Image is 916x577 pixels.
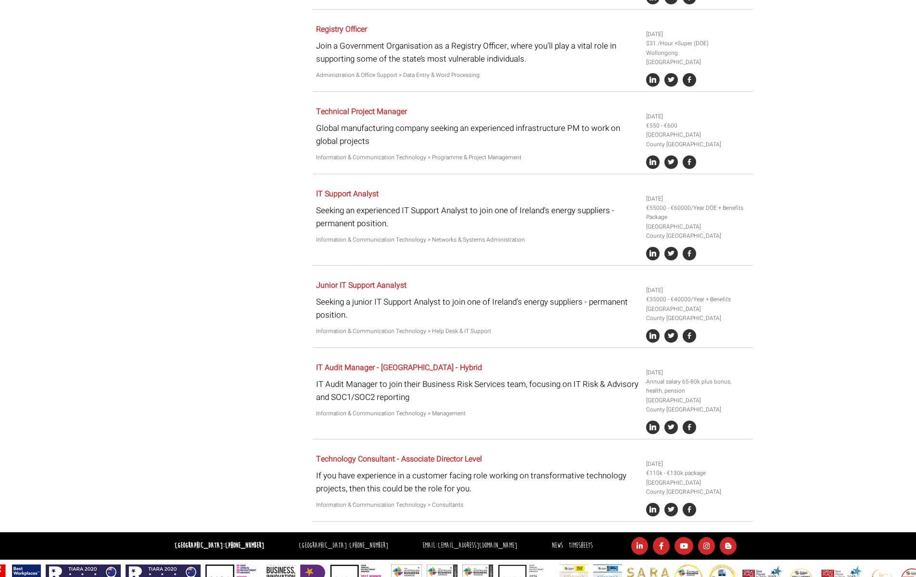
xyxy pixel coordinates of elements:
[316,188,379,200] a: IT Support Analyst
[316,122,639,148] p: Global manufacturing company seeking an experienced infrastructure PM to work on global projects
[569,541,593,550] a: Timesheets
[316,469,639,495] p: If you have experience in a customer facing role working on transformative technology projects, t...
[552,541,563,550] a: News
[316,39,639,65] p: Join a Government Organisation as a Registry Officer, where you’ll play a vital role in supportin...
[316,362,482,373] a: IT Audit Manager - [GEOGRAPHIC_DATA] - Hybrid
[420,539,520,553] li: Email:
[349,541,388,550] a: [PHONE_NUMBER]
[646,377,749,396] li: Annual salary 65-80k plus bonus, health, pension
[646,478,749,497] li: [GEOGRAPHIC_DATA] County [GEOGRAPHIC_DATA]
[316,153,639,162] p: Information & Communication Technology > Programme & Project Management
[316,280,407,291] a: Junior IT Support Aanalyst
[646,460,749,469] li: [DATE]
[316,71,639,80] p: Administration & Office Support > Data Entry & Word Processing
[646,49,749,67] li: Wollongong [GEOGRAPHIC_DATA]
[646,295,749,304] li: €35000 - €40000/Year + Benefits
[316,327,639,336] p: Information & Communication Technology > Help Desk & IT Support
[296,539,391,553] li: [GEOGRAPHIC_DATA]:
[316,106,407,117] a: Technical Project Manager
[646,222,749,241] li: [GEOGRAPHIC_DATA] County [GEOGRAPHIC_DATA]
[646,286,749,295] li: [DATE]
[646,469,749,478] li: €110k - €130k package
[316,453,482,465] a: Technology Consultant - Associate Director Level
[646,130,749,149] li: [GEOGRAPHIC_DATA] County [GEOGRAPHIC_DATA]
[316,295,639,321] p: Seeking a junior IT Support Analyst to join one of Ireland's energy suppliers - permanent position.
[646,194,749,204] li: [DATE]
[646,305,749,323] li: [GEOGRAPHIC_DATA] County [GEOGRAPHIC_DATA]
[646,368,749,377] li: [DATE]
[646,39,749,48] li: $31 /Hour +Super (DOE)
[225,541,264,550] a: [PHONE_NUMBER]
[646,112,749,121] li: [DATE]
[646,204,749,222] li: €55000 - €60000/Year DOE + Benefits Package
[316,204,639,230] p: Seeking an experienced IT Support Analyst to join one of Ireland's energy suppliers - permanent p...
[316,409,639,418] p: Information & Communication Technology > Management
[316,235,639,244] p: Information & Communication Technology > Networks & Systems Administration
[316,24,367,35] a: Registry Officer
[175,541,264,550] strong: [GEOGRAPHIC_DATA]:
[438,541,517,550] a: [EMAIL_ADDRESS][DOMAIN_NAME]
[316,500,639,510] p: Information & Communication Technology > Consultants
[316,378,639,404] p: IT Audit Manager to join their Business Risk Services team, focusing on IT Risk & Advisory and SO...
[646,30,749,39] li: [DATE]
[646,121,749,130] li: €550 - €600
[646,396,749,414] li: [GEOGRAPHIC_DATA] County [GEOGRAPHIC_DATA]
